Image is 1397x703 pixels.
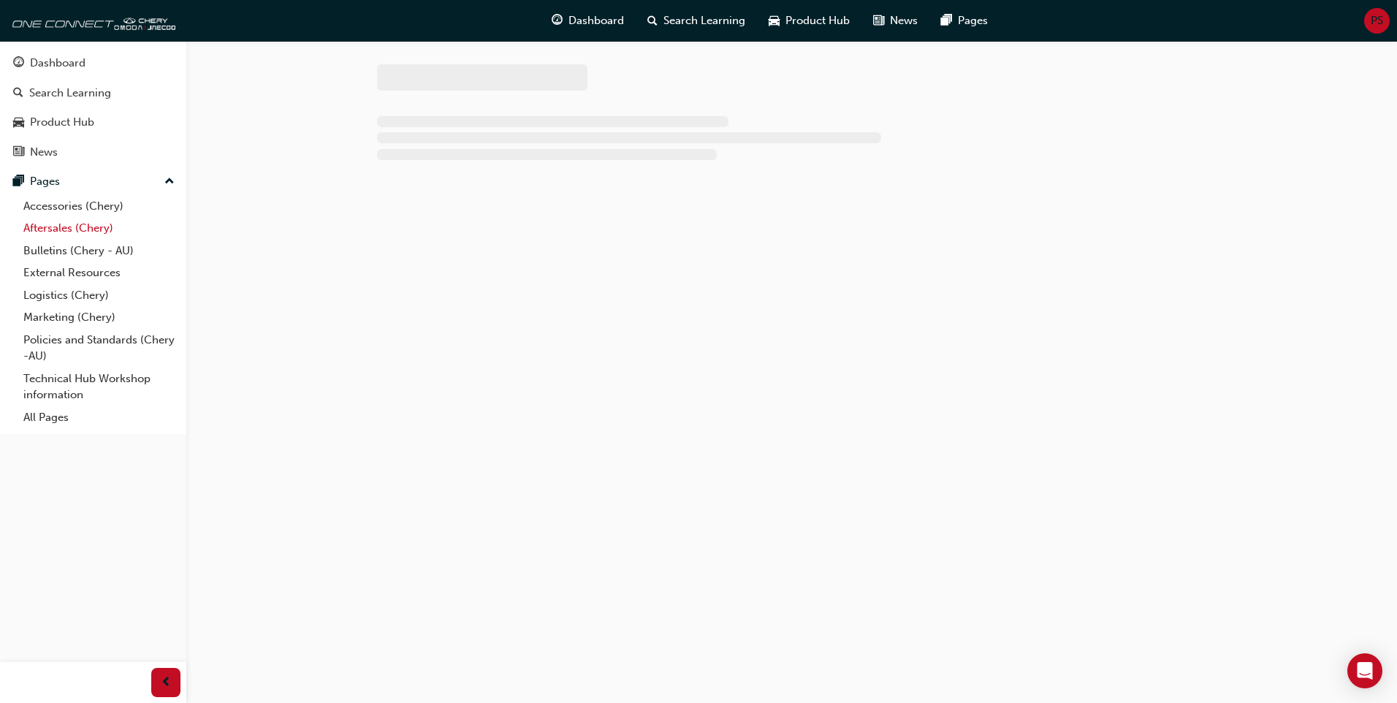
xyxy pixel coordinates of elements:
[13,87,23,100] span: search-icon
[941,12,952,30] span: pages-icon
[636,6,757,36] a: search-iconSearch Learning
[890,12,918,29] span: News
[861,6,929,36] a: news-iconNews
[18,306,180,329] a: Marketing (Chery)
[929,6,1000,36] a: pages-iconPages
[540,6,636,36] a: guage-iconDashboard
[18,284,180,307] a: Logistics (Chery)
[18,240,180,262] a: Bulletins (Chery - AU)
[13,146,24,159] span: news-icon
[164,172,175,191] span: up-icon
[30,173,60,190] div: Pages
[1371,12,1383,29] span: PS
[18,262,180,284] a: External Resources
[663,12,745,29] span: Search Learning
[18,406,180,429] a: All Pages
[552,12,563,30] span: guage-icon
[769,12,780,30] span: car-icon
[6,168,180,195] button: Pages
[13,116,24,129] span: car-icon
[13,175,24,189] span: pages-icon
[873,12,884,30] span: news-icon
[30,114,94,131] div: Product Hub
[29,85,111,102] div: Search Learning
[6,109,180,136] a: Product Hub
[958,12,988,29] span: Pages
[6,139,180,166] a: News
[18,329,180,368] a: Policies and Standards (Chery -AU)
[6,80,180,107] a: Search Learning
[18,217,180,240] a: Aftersales (Chery)
[161,674,172,692] span: prev-icon
[30,144,58,161] div: News
[6,50,180,77] a: Dashboard
[568,12,624,29] span: Dashboard
[757,6,861,36] a: car-iconProduct Hub
[30,55,85,72] div: Dashboard
[18,195,180,218] a: Accessories (Chery)
[13,57,24,70] span: guage-icon
[647,12,658,30] span: search-icon
[1364,8,1390,34] button: PS
[785,12,850,29] span: Product Hub
[6,47,180,168] button: DashboardSearch LearningProduct HubNews
[18,368,180,406] a: Technical Hub Workshop information
[1347,653,1382,688] div: Open Intercom Messenger
[7,6,175,35] img: oneconnect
